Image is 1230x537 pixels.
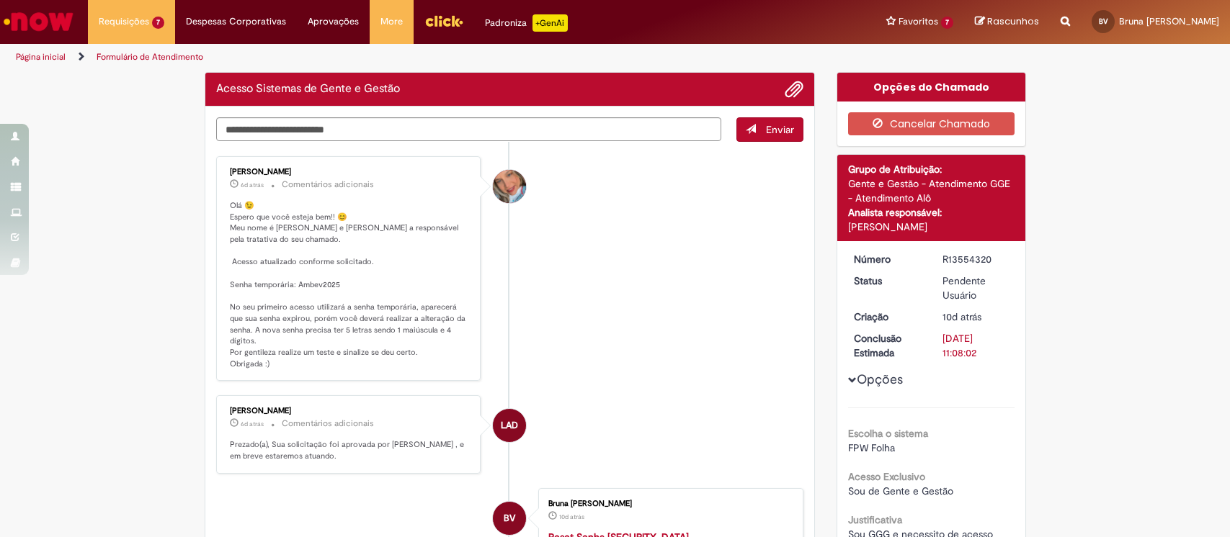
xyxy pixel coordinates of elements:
p: Prezado(a), Sua solicitação foi aprovada por [PERSON_NAME] , e em breve estaremos atuando. [230,439,470,461]
span: BV [1099,17,1108,26]
span: Aprovações [308,14,359,29]
textarea: Digite sua mensagem aqui... [216,117,722,142]
span: FPW Folha [848,441,895,454]
div: [DATE] 11:08:02 [942,331,1010,360]
ul: Trilhas de página [11,44,809,71]
span: 6d atrás [241,420,264,428]
div: Bruna Franciele Nicolau De Souza Valentim [493,502,526,535]
div: Analista responsável: [848,205,1015,220]
span: 7 [152,17,164,29]
time: 25/09/2025 15:08:02 [241,420,264,428]
a: Página inicial [16,51,66,63]
img: click_logo_yellow_360x200.png [424,10,463,32]
h2: Acesso Sistemas de Gente e Gestão Histórico de tíquete [216,83,400,96]
dt: Status [843,274,932,288]
button: Cancelar Chamado [848,112,1015,135]
div: Bruna [PERSON_NAME] [548,500,788,508]
div: [PERSON_NAME] [848,220,1015,234]
b: Acesso Exclusivo [848,470,925,483]
a: Formulário de Atendimento [97,51,203,63]
div: Jacqueline Andrade Galani [493,170,526,203]
div: Grupo de Atribuição: [848,162,1015,176]
span: LAD [501,408,518,443]
button: Enviar [736,117,803,142]
time: 22/09/2025 10:45:14 [559,513,584,521]
span: Requisições [99,14,149,29]
span: BV [504,501,515,536]
a: Rascunhos [975,15,1039,29]
dt: Número [843,252,932,266]
img: ServiceNow [1,7,76,36]
button: Adicionar anexos [785,80,803,99]
span: 6d atrás [241,181,264,189]
dt: Conclusão Estimada [843,331,932,360]
p: Olá 😉 Espero que você esteja bem!! 😊 Meu nome é [PERSON_NAME] e [PERSON_NAME] a responsável pela ... [230,200,470,370]
dt: Criação [843,310,932,324]
time: 22/09/2025 10:45:18 [942,310,981,323]
div: Padroniza [485,14,568,32]
div: [PERSON_NAME] [230,168,470,176]
span: 10d atrás [942,310,981,323]
span: More [380,14,403,29]
b: Justificativa [848,513,902,526]
div: Opções do Chamado [837,73,1025,101]
span: Sou de Gente e Gestão [848,484,953,497]
time: 26/09/2025 09:33:13 [241,181,264,189]
span: 7 [941,17,953,29]
div: R13554320 [942,252,1010,266]
div: [PERSON_NAME] [230,407,470,415]
div: Gente e Gestão - Atendimento GGE - Atendimento Alô [848,176,1015,205]
div: Pendente Usuário [942,274,1010,302]
div: 22/09/2025 10:45:18 [942,310,1010,324]
span: Rascunhos [987,14,1039,28]
small: Comentários adicionais [282,418,374,430]
div: Lorine Almeida De Freitas [493,409,526,442]
span: Bruna [PERSON_NAME] [1119,15,1219,27]
span: Enviar [766,123,794,136]
span: 10d atrás [559,513,584,521]
p: +GenAi [532,14,568,32]
span: Favoritos [899,14,938,29]
span: Despesas Corporativas [186,14,286,29]
b: Escolha o sistema [848,427,928,440]
small: Comentários adicionais [282,179,374,191]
